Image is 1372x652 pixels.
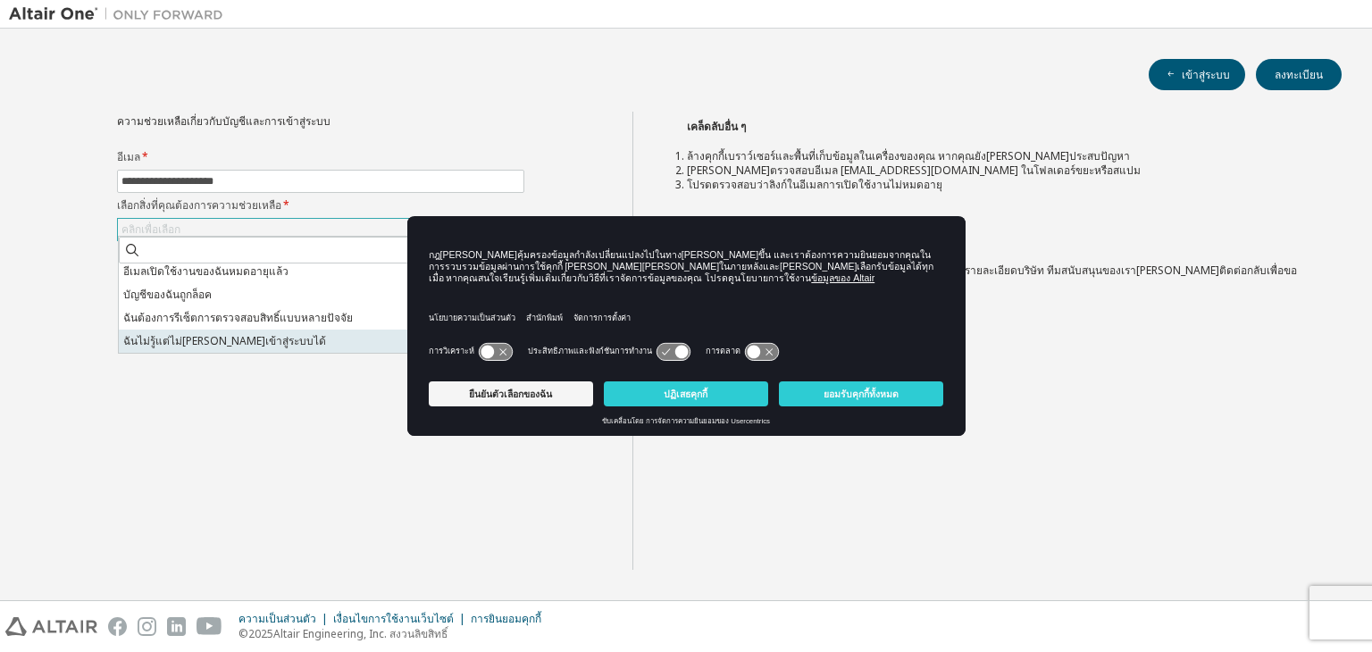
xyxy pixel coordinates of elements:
img: facebook.svg [108,617,127,636]
img: อัลแตร์วัน [9,5,232,23]
font: Altair Engineering, Inc. สงวนลิขสิทธิ์ [273,626,448,641]
font: เข้าสู่ระบบ [1182,67,1230,82]
img: instagram.svg [138,617,156,636]
font: การยินยอมคุกกี้ [471,611,541,626]
font: เคล็ดลับอื่น ๆ [687,119,746,134]
font: ความช่วยเหลือเกี่ยวกับบัญชีและการเข้าสู่ระบบ [117,113,330,129]
font: อีเมล [117,149,140,164]
font: [PERSON_NAME]ตรวจสอบอีเมล [EMAIL_ADDRESS][DOMAIN_NAME] ในโฟลเดอร์ขยะหรือสแปม [687,163,1141,178]
font: คลิกเพื่อเลือก [121,222,180,237]
font: ความเป็นส่วนตัว [238,611,316,626]
div: คลิกเพื่อเลือก [118,219,523,240]
font: อีเมลเปิดใช้งานของฉันหมดอายุแล้ว [123,263,289,279]
font: โปรดตรวจสอบว่าลิงก์ในอีเมลการเปิดใช้งานไม่หมดอายุ [687,177,942,192]
font: ล้างคุกกี้เบราว์เซอร์และพื้นที่เก็บข้อมูลในเครื่องของคุณ หากคุณยัง[PERSON_NAME]ประสบปัญหา [687,148,1130,163]
font: 2025 [248,626,273,641]
font: เงื่อนไขการใช้งานเว็บไซต์ [333,611,454,626]
button: เข้าสู่ระบบ [1149,59,1245,90]
img: linkedin.svg [167,617,186,636]
font: ลงทะเบียน [1275,67,1323,82]
font: เลือกสิ่งที่คุณต้องการความช่วยเหลือ [117,197,281,213]
font: © [238,626,248,641]
font: พร้อมคำอธิบายปัญหาโดยย่อ อีเมลที่ลงทะเบียน และรายละเอียดบริษัท ทีมสนับสนุนของเรา[PERSON_NAME]ติดต... [687,263,1297,292]
img: altair_logo.svg [5,617,97,636]
img: youtube.svg [197,617,222,636]
button: ลงทะเบียน [1256,59,1342,90]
